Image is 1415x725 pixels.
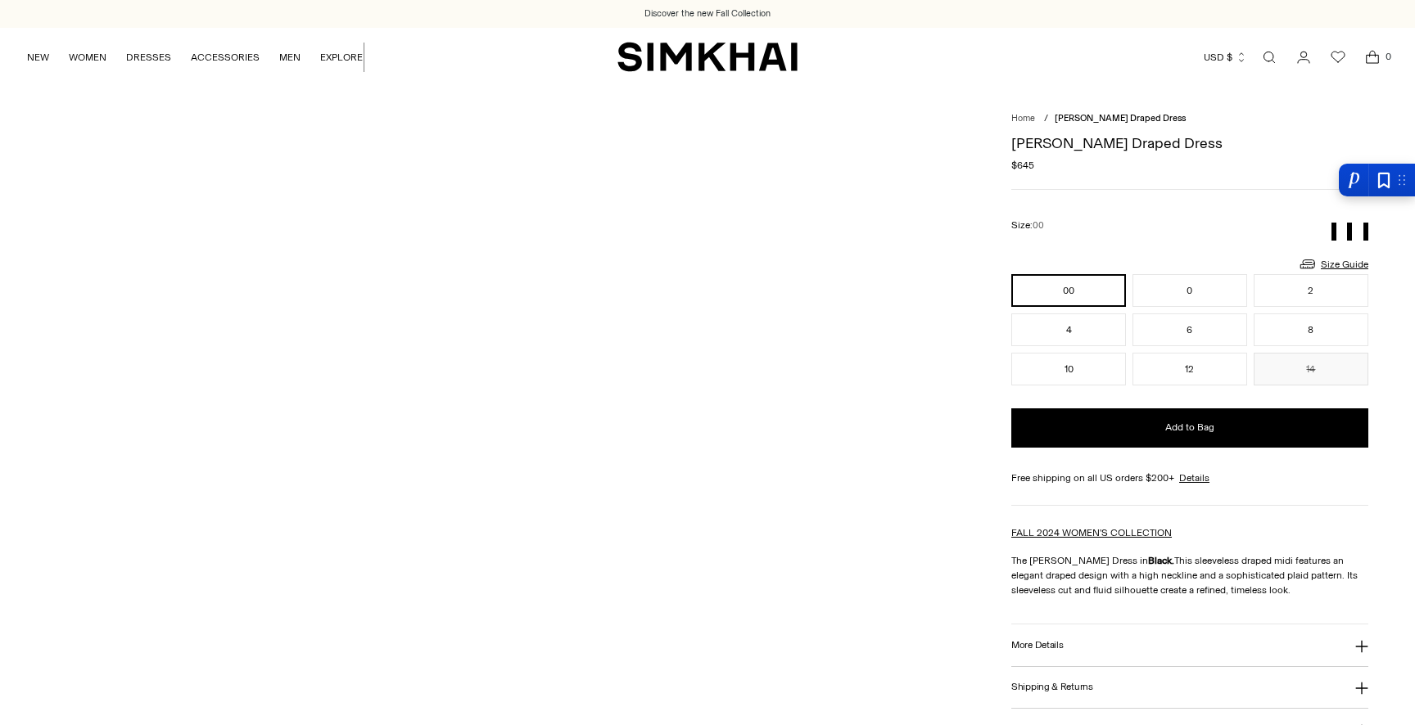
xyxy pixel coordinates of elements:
[1356,41,1389,74] a: Open cart modal
[1044,112,1048,126] div: /
[1179,471,1209,485] a: Details
[644,7,771,20] a: Discover the new Fall Collection
[1011,113,1035,124] a: Home
[1322,41,1354,74] a: Wishlist
[617,41,798,73] a: SIMKHAI
[1011,682,1093,692] h3: Shipping & Returns
[1011,313,1126,346] button: 4
[1033,220,1044,231] span: 00
[1055,113,1186,124] span: [PERSON_NAME] Draped Dress
[1253,41,1286,74] a: Open search modal
[1132,313,1247,346] button: 6
[1011,527,1172,538] a: FALL 2024 WOMEN'S COLLECTION
[1011,136,1368,151] h1: [PERSON_NAME] Draped Dress
[1254,274,1368,307] button: 2
[1011,353,1126,385] button: 10
[1011,624,1368,666] button: More Details
[1011,471,1368,485] div: Free shipping on all US orders $200+
[1254,313,1368,346] button: 8
[1011,640,1063,651] h3: More Details
[1011,218,1044,233] label: Size:
[320,39,363,75] a: EXPLORE
[279,39,301,75] a: MEN
[27,39,49,75] a: NEW
[1287,41,1320,74] a: Go to the account page
[1011,112,1368,126] nav: breadcrumbs
[1148,555,1174,566] strong: Black.
[1165,421,1214,435] span: Add to Bag
[1011,667,1368,709] button: Shipping & Returns
[1381,49,1395,64] span: 0
[1132,353,1247,385] button: 12
[1132,274,1247,307] button: 0
[191,39,260,75] a: ACCESSORIES
[1298,254,1368,274] a: Size Guide
[1204,39,1247,75] button: USD $
[1011,274,1126,307] button: 00
[1011,158,1034,173] span: $645
[1254,353,1368,385] button: 14
[1011,553,1368,597] p: The [PERSON_NAME] Dress in This sleeveless draped midi features an elegant draped design with a h...
[1011,408,1368,448] button: Add to Bag
[126,39,171,75] a: DRESSES
[69,39,106,75] a: WOMEN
